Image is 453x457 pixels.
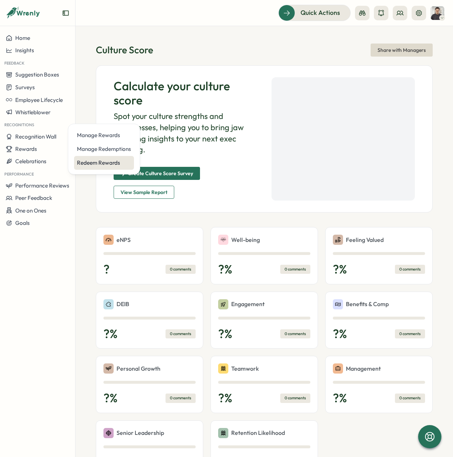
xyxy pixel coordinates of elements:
span: Insights [15,47,34,54]
p: ? % [218,327,232,341]
p: Senior Leadership [117,428,164,437]
p: ? [103,262,110,277]
iframe: YouTube video player [272,77,415,201]
span: One on Ones [15,207,46,214]
div: 0 comments [395,394,425,403]
div: 0 comments [280,329,310,338]
div: 0 comments [166,394,196,403]
p: Well-being [231,235,260,244]
span: Rewards [15,145,37,152]
p: eNPS [117,235,131,244]
span: Goals [15,219,30,226]
p: ? % [103,391,118,405]
span: Employee Lifecycle [15,96,63,103]
span: Surveys [15,84,35,91]
div: Manage Rewards [77,131,131,139]
p: ? % [218,391,232,405]
a: Feeling Valued?%0 comments [325,227,433,284]
span: Suggestion Boxes [15,71,59,78]
p: Spot your culture strengths and weaknesses, helping you to bring jaw dropping insights to your ne... [114,111,257,155]
button: View Sample Report [114,186,174,199]
a: Engagement?%0 comments [211,292,318,349]
h2: Calculate your culture score [114,79,257,108]
a: Personal Growth?%0 comments [96,356,203,413]
p: Management [346,364,381,373]
a: Teamwork?%0 comments [211,356,318,413]
a: Manage Redemptions [74,142,134,156]
p: Personal Growth [117,364,160,373]
div: 0 comments [166,265,196,274]
a: Redeem Rewards [74,156,134,170]
div: Redeem Rewards [77,159,131,167]
p: Teamwork [231,364,259,373]
button: Expand sidebar [62,9,69,17]
p: Retention Likelihood [231,428,285,437]
p: ? % [218,262,232,277]
div: 0 comments [395,329,425,338]
a: Manage Rewards [74,128,134,142]
span: View Sample Report [121,186,167,198]
span: Home [15,34,30,41]
span: Celebrations [15,158,46,165]
p: DEIB [117,300,129,309]
span: Create Culture Score Survey [128,171,193,176]
div: 0 comments [280,394,310,403]
span: Share with Managers [377,44,426,56]
span: Whistleblower [15,109,50,116]
h1: Culture Score [96,44,153,56]
p: Engagement [231,300,265,309]
div: 0 comments [395,265,425,274]
p: ? % [333,391,347,405]
p: ? % [333,327,347,341]
a: Benefits & Comp?%0 comments [325,292,433,349]
p: Feeling Valued [346,235,384,244]
p: ? % [333,262,347,277]
span: Peer Feedback [15,194,52,201]
div: Manage Redemptions [77,145,131,153]
p: ? % [103,327,118,341]
span: Performance Reviews [15,182,69,189]
button: Quick Actions [278,5,351,21]
span: Recognition Wall [15,133,56,140]
a: eNPS?0 comments [96,227,203,284]
a: Well-being?%0 comments [211,227,318,284]
button: Create Culture Score Survey [114,167,200,180]
p: Benefits & Comp [346,300,389,309]
button: Share with Managers [371,44,433,57]
div: 0 comments [166,329,196,338]
span: Quick Actions [301,8,340,17]
img: Simon Head [430,6,444,20]
div: 0 comments [280,265,310,274]
a: DEIB?%0 comments [96,292,203,349]
a: Management?%0 comments [325,356,433,413]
